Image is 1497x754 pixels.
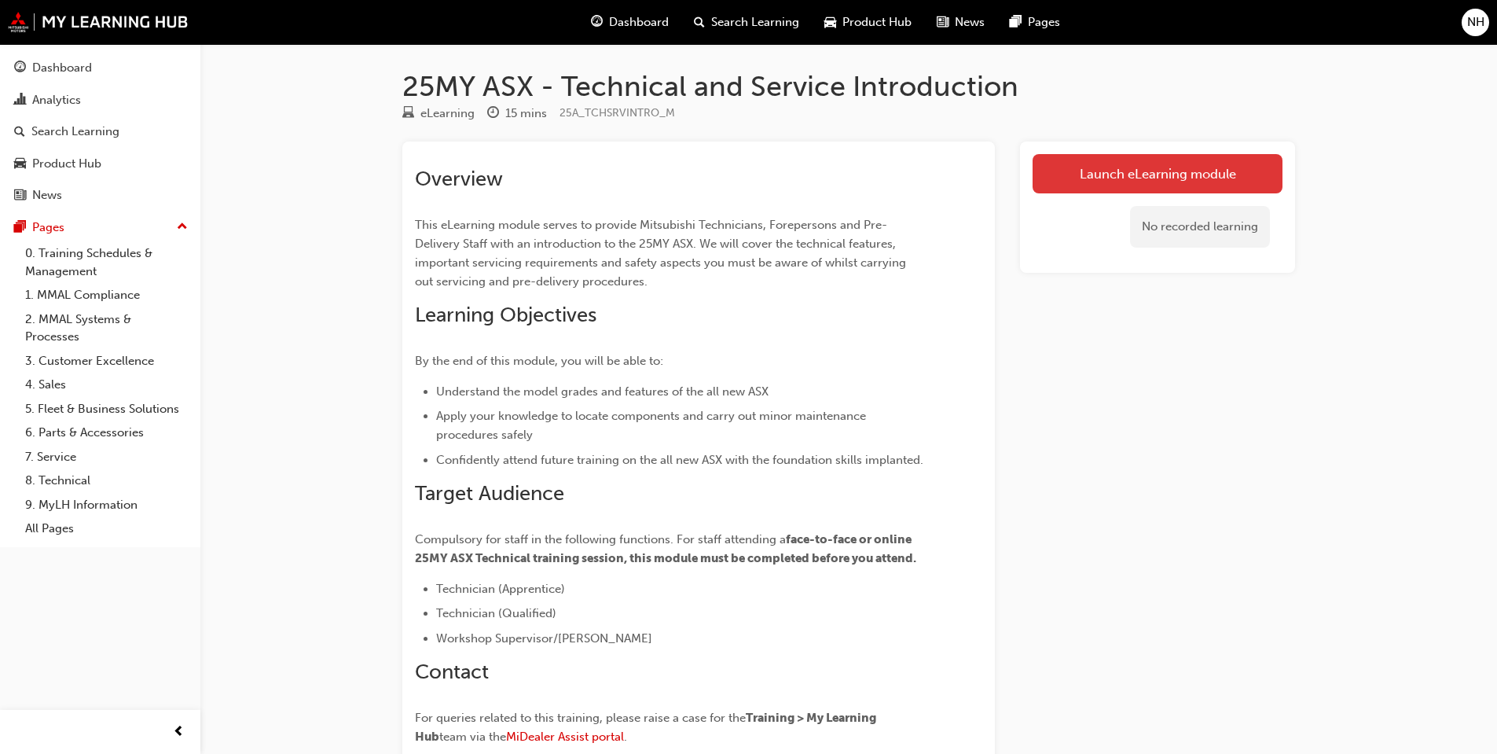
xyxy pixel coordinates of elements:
[19,493,194,517] a: 9. MyLH Information
[6,181,194,210] a: News
[591,13,603,32] span: guage-icon
[8,12,189,32] img: mmal
[415,532,916,565] span: face-to-face or online 25MY ASX Technical training session, this module must be completed before ...
[1033,154,1282,193] a: Launch eLearning module
[439,730,506,744] span: team via the
[19,349,194,373] a: 3. Customer Excellence
[6,86,194,115] a: Analytics
[415,481,564,506] span: Target Audience
[487,107,499,121] span: clock-icon
[1130,206,1270,248] div: No recorded learning
[436,606,556,620] span: Technician (Qualified)
[609,13,669,31] span: Dashboard
[6,149,194,178] a: Product Hub
[1462,9,1489,36] button: NH
[415,711,879,744] span: Training > My Learning Hub
[505,105,547,123] div: 15 mins
[415,660,489,684] span: Contact
[812,6,924,39] a: car-iconProduct Hub
[487,104,547,123] div: Duration
[177,217,188,237] span: up-icon
[32,91,81,109] div: Analytics
[32,219,64,237] div: Pages
[14,125,25,139] span: search-icon
[436,631,652,645] span: Workshop Supervisor/[PERSON_NAME]
[19,241,194,283] a: 0. Training Schedules & Management
[19,397,194,421] a: 5. Fleet & Business Solutions
[32,155,101,173] div: Product Hub
[415,218,909,289] span: This eLearning module serves to provide Mitsubishi Technicians, Forepersons and Pre-Delivery Staf...
[14,157,26,171] span: car-icon
[924,6,997,39] a: news-iconNews
[31,123,119,141] div: Search Learning
[560,106,675,120] span: Learning resource code
[402,104,475,123] div: Type
[420,105,475,123] div: eLearning
[6,117,194,146] a: Search Learning
[415,354,663,368] span: By the end of this module, you will be able to:
[436,582,565,596] span: Technician (Apprentice)
[32,59,92,77] div: Dashboard
[997,6,1073,39] a: pages-iconPages
[578,6,681,39] a: guage-iconDashboard
[6,213,194,242] button: Pages
[824,13,836,32] span: car-icon
[1010,13,1022,32] span: pages-icon
[506,730,624,744] a: MiDealer Assist portal
[6,53,194,83] a: Dashboard
[19,517,194,541] a: All Pages
[6,50,194,213] button: DashboardAnalyticsSearch LearningProduct HubNews
[1028,13,1060,31] span: Pages
[19,373,194,397] a: 4. Sales
[415,167,503,191] span: Overview
[173,723,185,742] span: prev-icon
[436,409,869,442] span: Apply your knowledge to locate components and carry out minor maintenance procedures safely
[694,13,705,32] span: search-icon
[19,445,194,469] a: 7. Service
[19,307,194,349] a: 2. MMAL Systems & Processes
[681,6,812,39] a: search-iconSearch Learning
[415,711,746,725] span: For queries related to this training, please raise a case for the
[19,283,194,307] a: 1. MMAL Compliance
[711,13,799,31] span: Search Learning
[415,532,786,546] span: Compulsory for staff in the following functions. For staff attending a
[937,13,948,32] span: news-icon
[1467,13,1484,31] span: NH
[436,453,923,467] span: Confidently attend future training on the all new ASX with the foundation skills implanted.
[19,421,194,445] a: 6. Parts & Accessories
[32,186,62,204] div: News
[14,221,26,235] span: pages-icon
[14,61,26,75] span: guage-icon
[415,303,596,327] span: Learning Objectives
[14,189,26,203] span: news-icon
[624,730,627,744] span: .
[842,13,912,31] span: Product Hub
[402,69,1295,104] h1: 25MY ASX - Technical and Service Introduction
[436,384,769,399] span: Understand the model grades and features of the all new ASX
[19,469,194,493] a: 8. Technical
[14,94,26,108] span: chart-icon
[402,107,414,121] span: learningResourceType_ELEARNING-icon
[955,13,985,31] span: News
